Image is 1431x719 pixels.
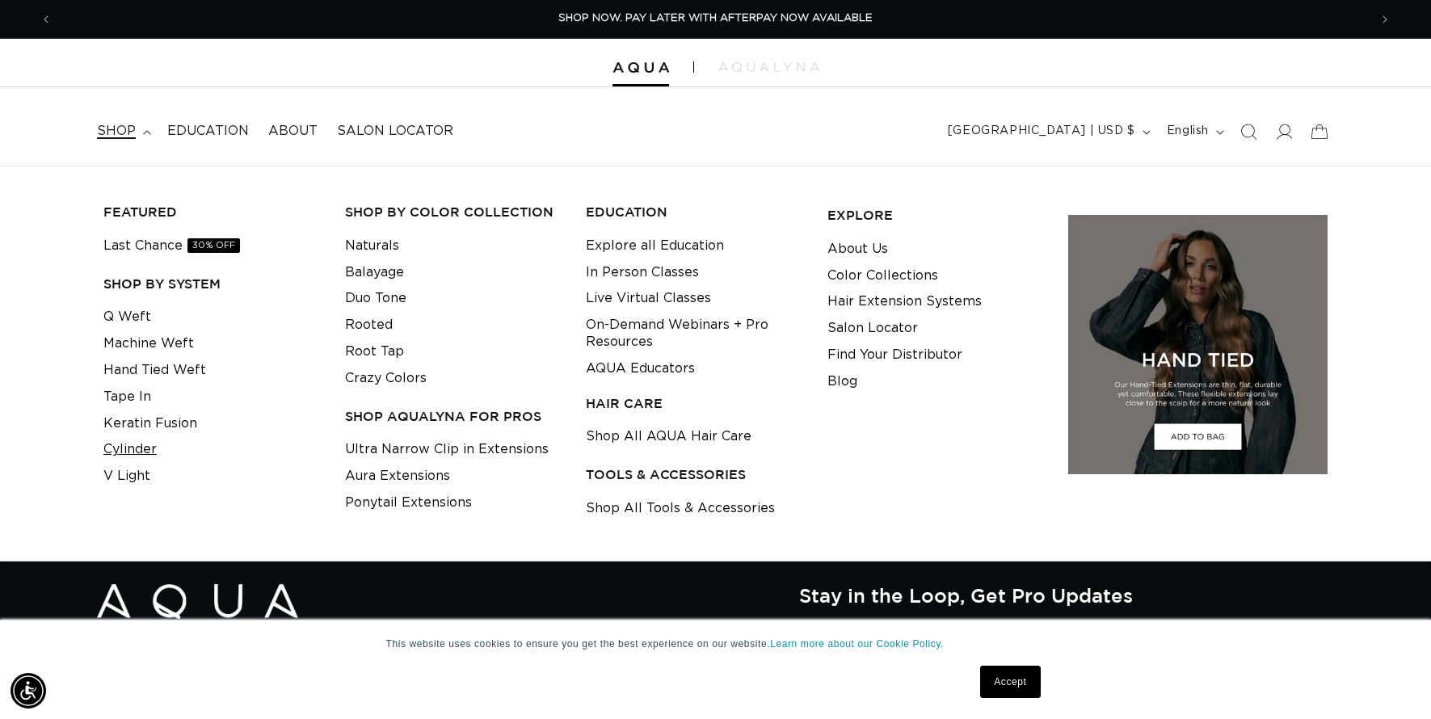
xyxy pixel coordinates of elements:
[938,116,1157,147] button: [GEOGRAPHIC_DATA] | USD $
[799,584,1334,607] h2: Stay in the Loop, Get Pro Updates
[345,233,399,259] a: Naturals
[586,466,802,483] h3: TOOLS & ACCESSORIES
[345,463,450,490] a: Aura Extensions
[259,113,327,149] a: About
[948,123,1135,140] span: [GEOGRAPHIC_DATA] | USD $
[345,312,393,338] a: Rooted
[980,666,1040,698] a: Accept
[28,4,64,35] button: Previous announcement
[827,263,938,289] a: Color Collections
[1350,641,1431,719] iframe: Chat Widget
[345,365,427,392] a: Crazy Colors
[586,355,695,382] a: AQUA Educators
[827,288,982,315] a: Hair Extension Systems
[718,62,819,72] img: aqualyna.com
[345,204,562,221] h3: Shop by Color Collection
[586,312,802,355] a: On-Demand Webinars + Pro Resources
[1157,116,1231,147] button: English
[345,259,404,286] a: Balayage
[97,584,299,633] img: Aqua Hair Extensions
[345,285,406,312] a: Duo Tone
[586,423,751,450] a: Shop All AQUA Hair Care
[827,342,962,368] a: Find Your Distributor
[586,395,802,412] h3: HAIR CARE
[1367,4,1403,35] button: Next announcement
[586,285,711,312] a: Live Virtual Classes
[827,315,918,342] a: Salon Locator
[103,304,151,330] a: Q Weft
[586,204,802,221] h3: EDUCATION
[158,113,259,149] a: Education
[827,368,857,395] a: Blog
[1231,114,1266,149] summary: Search
[103,357,206,384] a: Hand Tied Weft
[1167,123,1209,140] span: English
[97,123,136,140] span: shop
[103,463,150,490] a: V Light
[103,384,151,410] a: Tape In
[103,330,194,357] a: Machine Weft
[327,113,463,149] a: Salon Locator
[586,259,699,286] a: In Person Classes
[167,123,249,140] span: Education
[103,410,197,437] a: Keratin Fusion
[345,338,404,365] a: Root Tap
[337,123,453,140] span: Salon Locator
[103,233,240,259] a: Last Chance30% OFF
[87,113,158,149] summary: shop
[11,673,46,708] div: Accessibility Menu
[345,408,562,425] h3: Shop AquaLyna for Pros
[345,436,549,463] a: Ultra Narrow Clip in Extensions
[827,236,888,263] a: About Us
[558,13,873,23] span: SHOP NOW. PAY LATER WITH AFTERPAY NOW AVAILABLE
[386,637,1046,651] p: This website uses cookies to ensure you get the best experience on our website.
[268,123,318,140] span: About
[586,495,775,522] a: Shop All Tools & Accessories
[586,233,724,259] a: Explore all Education
[103,204,320,221] h3: FEATURED
[612,62,669,74] img: Aqua Hair Extensions
[103,275,320,292] h3: SHOP BY SYSTEM
[187,238,240,253] span: 30% OFF
[827,207,1044,224] h3: EXPLORE
[345,490,472,516] a: Ponytail Extensions
[770,638,944,650] a: Learn more about our Cookie Policy.
[103,436,157,463] a: Cylinder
